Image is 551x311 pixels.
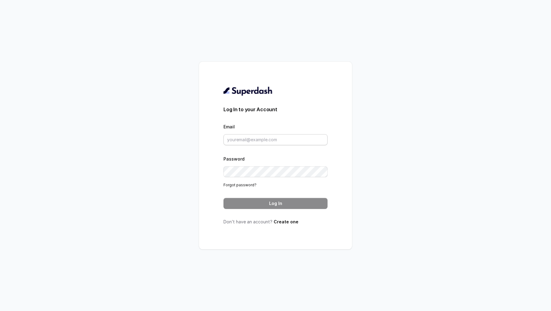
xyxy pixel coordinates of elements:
[223,219,328,225] p: Don’t have an account?
[223,183,257,187] a: Forgot password?
[223,198,328,209] button: Log In
[223,124,235,129] label: Email
[274,219,298,224] a: Create one
[223,134,328,145] input: youremail@example.com
[223,86,273,96] img: light.svg
[223,156,245,161] label: Password
[223,106,328,113] h3: Log In to your Account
